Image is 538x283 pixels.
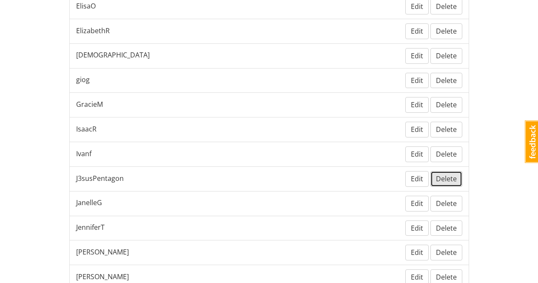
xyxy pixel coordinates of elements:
[430,196,462,212] button: Delete
[436,100,457,109] span: Delete
[436,174,457,183] span: Delete
[430,220,462,236] button: Delete
[411,26,423,36] span: Edit
[430,97,462,113] button: Delete
[436,199,457,208] span: Delete
[76,26,110,36] span: ElizabethR
[405,122,429,137] button: Edit
[436,272,457,282] span: Delete
[76,174,124,183] span: J3susPentagon
[411,2,423,11] span: Edit
[411,248,423,257] span: Edit
[76,272,129,282] span: [PERSON_NAME]
[411,199,423,208] span: Edit
[76,75,90,85] span: giog
[436,149,457,159] span: Delete
[411,125,423,134] span: Edit
[76,247,129,257] span: [PERSON_NAME]
[430,146,462,162] button: Delete
[430,245,462,260] button: Delete
[436,76,457,85] span: Delete
[411,174,423,183] span: Edit
[405,97,429,113] button: Edit
[76,198,102,208] span: JanelleG
[436,223,457,233] span: Delete
[436,2,457,11] span: Delete
[405,196,429,212] button: Edit
[76,223,105,232] span: JenniferT
[76,149,91,159] span: Ivanf
[411,223,423,233] span: Edit
[436,125,457,134] span: Delete
[436,26,457,36] span: Delete
[430,23,462,39] button: Delete
[430,171,462,187] button: Delete
[76,100,103,109] span: GracieM
[405,171,429,187] button: Edit
[430,73,462,89] button: Delete
[405,245,429,260] button: Edit
[405,146,429,162] button: Edit
[405,73,429,89] button: Edit
[411,272,423,282] span: Edit
[411,149,423,159] span: Edit
[430,48,462,64] button: Delete
[436,248,457,257] span: Delete
[430,122,462,137] button: Delete
[405,48,429,64] button: Edit
[411,76,423,85] span: Edit
[76,50,150,60] span: [DEMOGRAPHIC_DATA]
[436,51,457,60] span: Delete
[411,51,423,60] span: Edit
[411,100,423,109] span: Edit
[76,1,96,11] span: ElisaO
[405,23,429,39] button: Edit
[76,124,97,134] span: IsaacR
[405,220,429,236] button: Edit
